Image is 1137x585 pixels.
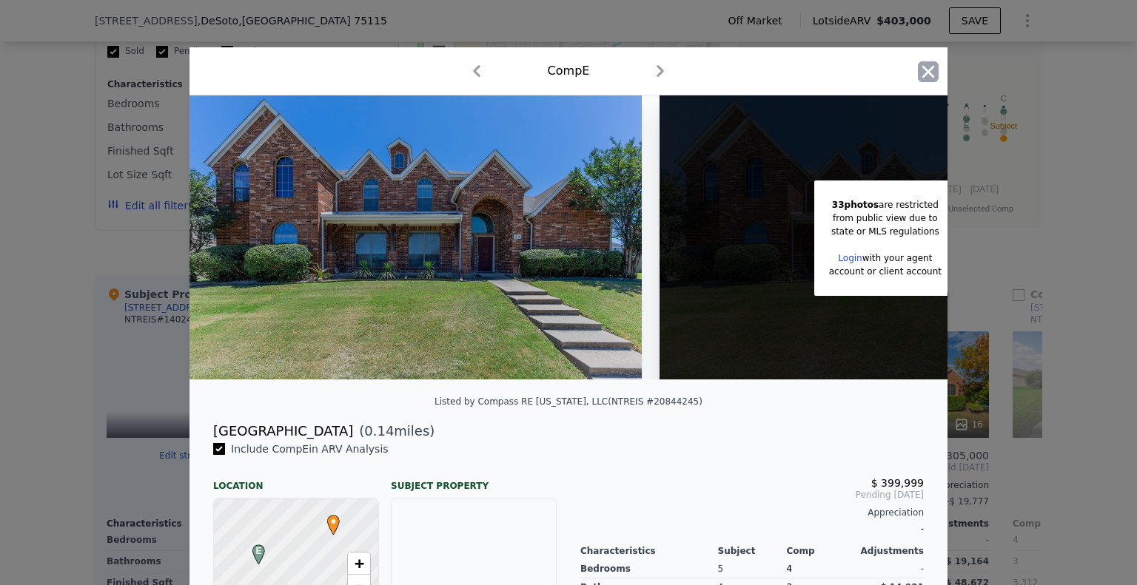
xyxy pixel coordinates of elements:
span: $ 399,999 [871,477,924,489]
img: Property Img [189,95,642,379]
span: Include Comp E in ARV Analysis [225,443,395,455]
span: Pending [DATE] [580,489,924,501]
div: - [855,560,924,578]
div: Listed by Compass RE [US_STATE], LLC (NTREIS #20844245) [435,396,702,407]
span: E [249,544,269,558]
div: Subject [718,545,787,557]
span: • [323,510,343,532]
span: + [355,554,364,572]
div: E [249,544,258,553]
span: ( miles) [353,421,435,442]
div: state or MLS regulations [829,225,942,238]
div: Comp [786,545,855,557]
div: are restricted [829,198,942,212]
div: Characteristics [580,545,718,557]
div: • [323,515,332,524]
div: Location [213,468,379,492]
div: Comp E [548,62,590,80]
a: Login [838,253,862,263]
div: - [580,518,924,539]
a: Zoom in [348,552,370,575]
div: from public view due to [829,212,942,225]
span: 33 photos [832,200,879,210]
div: Adjustments [855,545,924,557]
div: Subject Property [391,468,557,492]
div: account or client account [829,265,942,278]
span: with your agent [862,253,933,263]
div: Bedrooms [580,560,718,578]
span: 4 [786,564,792,574]
div: [GEOGRAPHIC_DATA] [213,421,353,442]
div: Appreciation [580,507,924,518]
div: 5 [718,560,787,578]
span: 0.14 [364,423,394,439]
